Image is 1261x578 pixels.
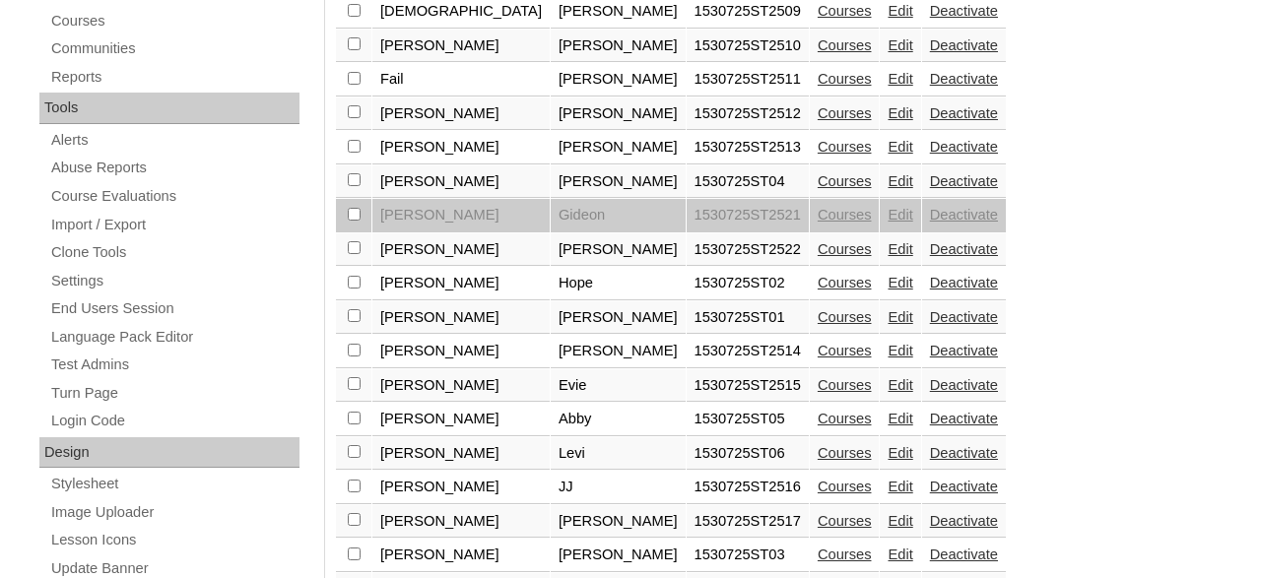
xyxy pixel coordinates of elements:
[930,207,998,223] a: Deactivate
[687,199,809,232] td: 1530725ST2521
[551,369,686,403] td: Evie
[687,97,809,131] td: 1530725ST2512
[372,335,550,368] td: [PERSON_NAME]
[39,93,299,124] div: Tools
[930,139,998,155] a: Deactivate
[551,233,686,267] td: [PERSON_NAME]
[49,36,299,61] a: Communities
[687,369,809,403] td: 1530725ST2515
[687,131,809,164] td: 1530725ST2513
[49,528,299,552] a: Lesson Icons
[818,173,872,189] a: Courses
[930,173,998,189] a: Deactivate
[888,37,912,53] a: Edit
[49,213,299,237] a: Import / Export
[49,353,299,377] a: Test Admins
[818,479,872,494] a: Courses
[930,377,998,393] a: Deactivate
[372,63,550,96] td: Fail
[930,411,998,426] a: Deactivate
[551,97,686,131] td: [PERSON_NAME]
[888,377,912,393] a: Edit
[818,71,872,87] a: Courses
[930,37,998,53] a: Deactivate
[687,267,809,300] td: 1530725ST02
[818,411,872,426] a: Courses
[930,343,998,358] a: Deactivate
[372,505,550,539] td: [PERSON_NAME]
[888,411,912,426] a: Edit
[551,335,686,368] td: [PERSON_NAME]
[551,165,686,199] td: [PERSON_NAME]
[930,3,998,19] a: Deactivate
[818,513,872,529] a: Courses
[888,71,912,87] a: Edit
[551,437,686,471] td: Levi
[551,471,686,504] td: JJ
[687,165,809,199] td: 1530725ST04
[818,275,872,290] a: Courses
[49,296,299,321] a: End Users Session
[49,500,299,525] a: Image Uploader
[372,165,550,199] td: [PERSON_NAME]
[687,505,809,539] td: 1530725ST2517
[818,241,872,257] a: Courses
[372,471,550,504] td: [PERSON_NAME]
[888,479,912,494] a: Edit
[888,207,912,223] a: Edit
[687,63,809,96] td: 1530725ST2511
[818,139,872,155] a: Courses
[818,546,872,562] a: Courses
[49,156,299,180] a: Abuse Reports
[888,309,912,325] a: Edit
[49,184,299,209] a: Course Evaluations
[551,267,686,300] td: Hope
[687,335,809,368] td: 1530725ST2514
[49,381,299,406] a: Turn Page
[551,539,686,572] td: [PERSON_NAME]
[930,241,998,257] a: Deactivate
[818,207,872,223] a: Courses
[818,445,872,461] a: Courses
[930,309,998,325] a: Deactivate
[551,301,686,335] td: [PERSON_NAME]
[551,505,686,539] td: [PERSON_NAME]
[888,343,912,358] a: Edit
[888,105,912,121] a: Edit
[372,199,550,232] td: [PERSON_NAME]
[551,199,686,232] td: Gideon
[930,546,998,562] a: Deactivate
[687,30,809,63] td: 1530725ST2510
[888,445,912,461] a: Edit
[888,3,912,19] a: Edit
[930,445,998,461] a: Deactivate
[687,403,809,436] td: 1530725ST05
[551,403,686,436] td: Abby
[372,97,550,131] td: [PERSON_NAME]
[687,301,809,335] td: 1530725ST01
[39,437,299,469] div: Design
[372,267,550,300] td: [PERSON_NAME]
[49,269,299,293] a: Settings
[551,30,686,63] td: [PERSON_NAME]
[888,513,912,529] a: Edit
[687,471,809,504] td: 1530725ST2516
[930,275,998,290] a: Deactivate
[372,403,550,436] td: [PERSON_NAME]
[818,3,872,19] a: Courses
[372,539,550,572] td: [PERSON_NAME]
[551,63,686,96] td: [PERSON_NAME]
[930,479,998,494] a: Deactivate
[930,513,998,529] a: Deactivate
[372,131,550,164] td: [PERSON_NAME]
[930,105,998,121] a: Deactivate
[49,325,299,350] a: Language Pack Editor
[888,241,912,257] a: Edit
[818,37,872,53] a: Courses
[49,240,299,265] a: Clone Tools
[49,65,299,90] a: Reports
[818,377,872,393] a: Courses
[372,437,550,471] td: [PERSON_NAME]
[687,437,809,471] td: 1530725ST06
[888,275,912,290] a: Edit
